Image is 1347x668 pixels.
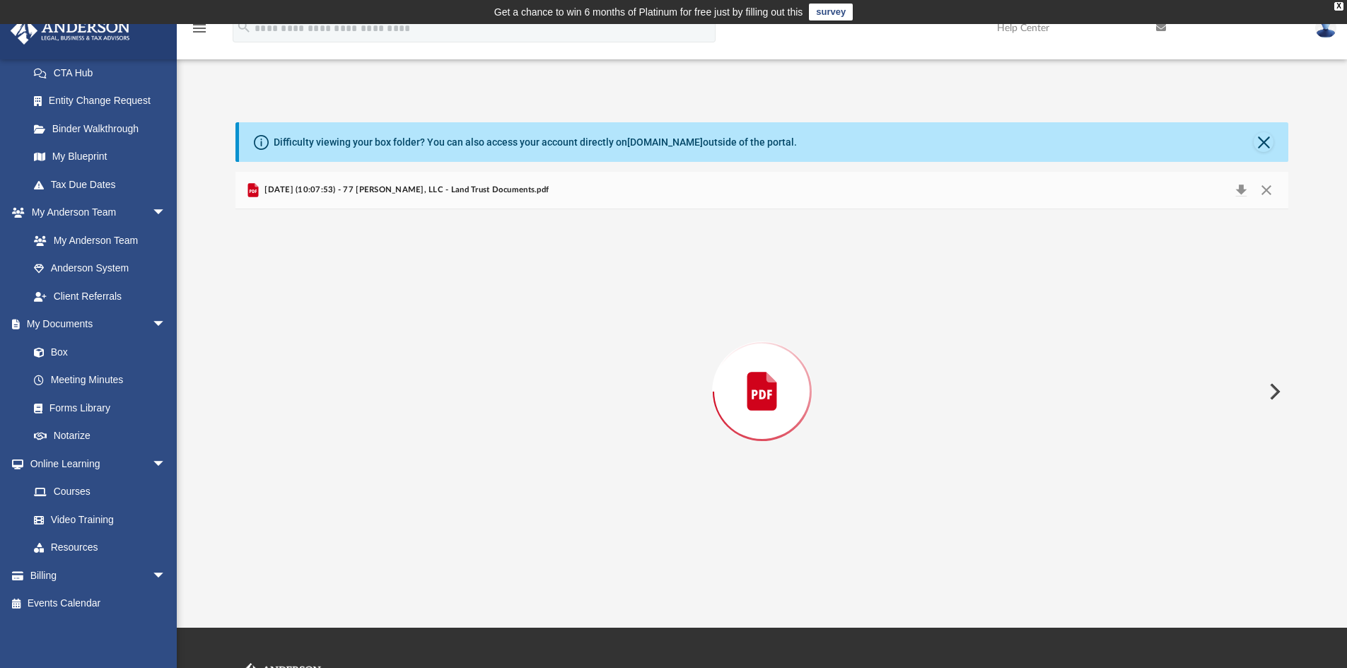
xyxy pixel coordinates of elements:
[20,115,187,143] a: Binder Walkthrough
[152,310,180,339] span: arrow_drop_down
[1258,372,1289,411] button: Next File
[274,135,797,150] div: Difficulty viewing your box folder? You can also access your account directly on outside of the p...
[1254,132,1273,152] button: Close
[152,450,180,479] span: arrow_drop_down
[20,226,173,254] a: My Anderson Team
[235,172,1289,574] div: Preview
[10,199,180,227] a: My Anderson Teamarrow_drop_down
[1228,180,1254,200] button: Download
[20,478,180,506] a: Courses
[10,590,187,618] a: Events Calendar
[20,254,180,283] a: Anderson System
[20,282,180,310] a: Client Referrals
[10,310,180,339] a: My Documentsarrow_drop_down
[20,394,173,422] a: Forms Library
[1254,180,1279,200] button: Close
[1334,2,1343,11] div: close
[152,199,180,228] span: arrow_drop_down
[10,450,180,478] a: Online Learningarrow_drop_down
[20,534,180,562] a: Resources
[20,422,180,450] a: Notarize
[236,19,252,35] i: search
[20,59,187,87] a: CTA Hub
[20,338,173,366] a: Box
[20,505,173,534] a: Video Training
[809,4,853,20] a: survey
[152,561,180,590] span: arrow_drop_down
[6,17,134,45] img: Anderson Advisors Platinum Portal
[262,184,549,197] span: [DATE] (10:07:53) - 77 [PERSON_NAME], LLC - Land Trust Documents.pdf
[191,20,208,37] i: menu
[627,136,703,148] a: [DOMAIN_NAME]
[20,143,180,171] a: My Blueprint
[10,561,187,590] a: Billingarrow_drop_down
[494,4,803,20] div: Get a chance to win 6 months of Platinum for free just by filling out this
[20,170,187,199] a: Tax Due Dates
[191,27,208,37] a: menu
[20,87,187,115] a: Entity Change Request
[20,366,180,394] a: Meeting Minutes
[1315,18,1336,38] img: User Pic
